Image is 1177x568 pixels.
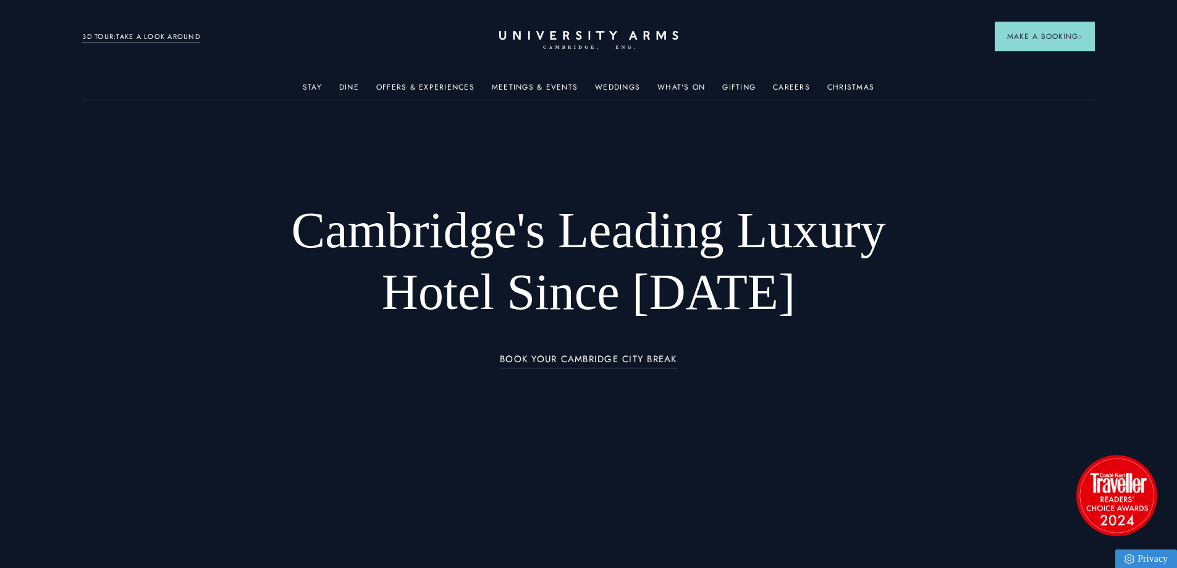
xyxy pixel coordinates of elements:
[1007,31,1082,42] span: Make a Booking
[376,83,475,99] a: Offers & Experiences
[657,83,705,99] a: What's On
[995,22,1095,51] button: Make a BookingArrow icon
[499,31,678,50] a: Home
[722,83,756,99] a: Gifting
[827,83,874,99] a: Christmas
[1115,549,1177,568] a: Privacy
[1124,554,1134,564] img: Privacy
[259,200,918,323] h1: Cambridge's Leading Luxury Hotel Since [DATE]
[1070,449,1163,541] img: image-2524eff8f0c5d55edbf694693304c4387916dea5-1501x1501-png
[492,83,578,99] a: Meetings & Events
[500,354,677,368] a: BOOK YOUR CAMBRIDGE CITY BREAK
[595,83,640,99] a: Weddings
[303,83,322,99] a: Stay
[1078,35,1082,39] img: Arrow icon
[82,32,200,43] a: 3D TOUR:TAKE A LOOK AROUND
[773,83,810,99] a: Careers
[339,83,359,99] a: Dine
